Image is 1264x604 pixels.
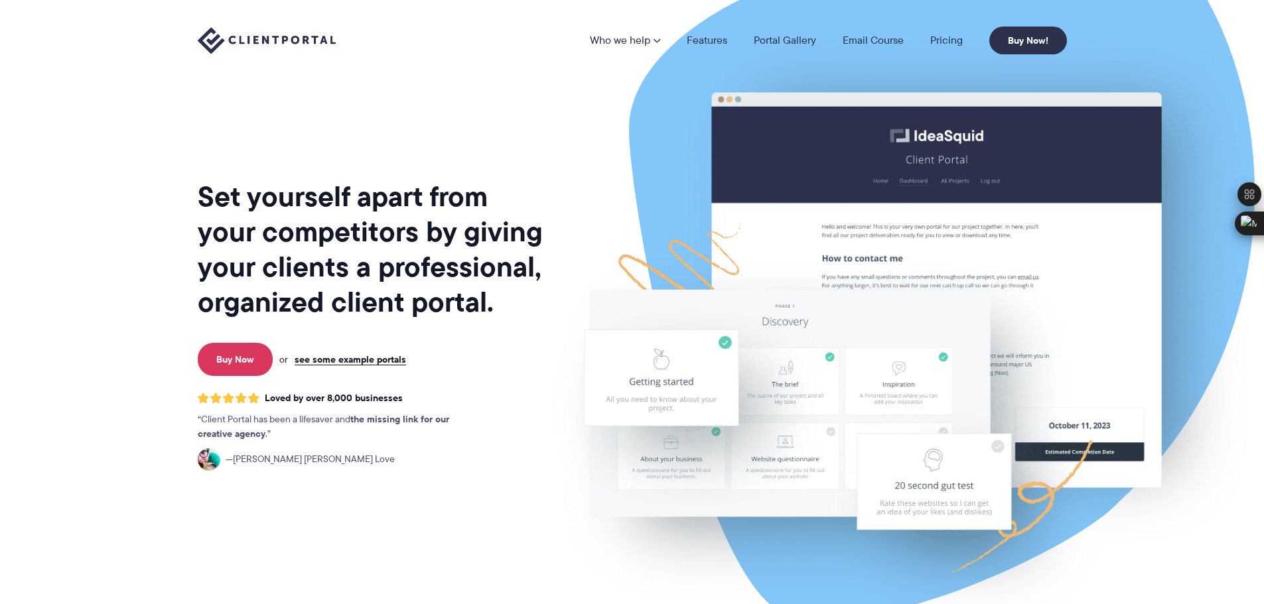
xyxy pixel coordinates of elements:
a: Buy Now! [989,27,1067,54]
h1: Set yourself apart from your competitors by giving your clients a professional, organized client ... [198,179,545,320]
a: Email Course [843,35,904,46]
a: Buy Now [198,343,273,376]
strong: the missing link for our creative agency [198,412,449,441]
a: Portal Gallery [754,35,816,46]
span: [PERSON_NAME] [PERSON_NAME] Love [226,452,395,467]
span: Loved by over 8,000 businesses [265,393,403,404]
a: Who we help [590,35,660,46]
span: or [279,353,288,365]
a: Pricing [930,35,963,46]
a: Features [687,35,727,46]
a: see some example portals [295,353,406,365]
p: Client Portal has been a lifesaver and . [198,412,476,442]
